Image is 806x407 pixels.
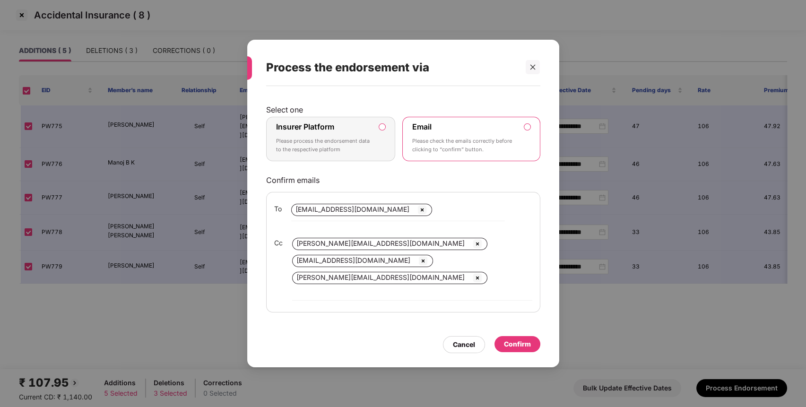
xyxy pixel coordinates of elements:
p: Please check the emails correctly before clicking to “confirm” button. [412,137,517,154]
input: EmailPlease check the emails correctly before clicking to “confirm” button. [524,124,530,130]
img: svg+xml;base64,PHN2ZyBpZD0iQ3Jvc3MtMzJ4MzIiIHhtbG5zPSJodHRwOi8vd3d3LnczLm9yZy8yMDAwL3N2ZyIgd2lkdG... [416,204,428,216]
span: Cc [274,238,283,248]
div: Confirm [504,339,531,349]
label: Email [412,122,432,131]
img: svg+xml;base64,PHN2ZyBpZD0iQ3Jvc3MtMzJ4MzIiIHhtbG5zPSJodHRwOi8vd3d3LnczLm9yZy8yMDAwL3N2ZyIgd2lkdG... [472,272,483,284]
span: To [274,204,282,214]
span: [EMAIL_ADDRESS][DOMAIN_NAME] [295,205,409,213]
img: svg+xml;base64,PHN2ZyBpZD0iQ3Jvc3MtMzJ4MzIiIHhtbG5zPSJodHRwOi8vd3d3LnczLm9yZy8yMDAwL3N2ZyIgd2lkdG... [417,255,429,267]
span: [PERSON_NAME][EMAIL_ADDRESS][DOMAIN_NAME] [296,239,465,247]
div: Process the endorsement via [266,49,518,86]
span: [PERSON_NAME][EMAIL_ADDRESS][DOMAIN_NAME] [296,273,465,281]
span: [EMAIL_ADDRESS][DOMAIN_NAME] [296,256,410,264]
p: Please process the endorsement data to the respective platform [276,137,373,154]
label: Insurer Platform [276,122,334,131]
span: close [529,64,536,70]
p: Select one [266,105,540,114]
input: Insurer PlatformPlease process the endorsement data to the respective platform [379,124,385,130]
div: Cancel [453,339,475,350]
img: svg+xml;base64,PHN2ZyBpZD0iQ3Jvc3MtMzJ4MzIiIHhtbG5zPSJodHRwOi8vd3d3LnczLm9yZy8yMDAwL3N2ZyIgd2lkdG... [472,238,483,250]
p: Confirm emails [266,175,540,185]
